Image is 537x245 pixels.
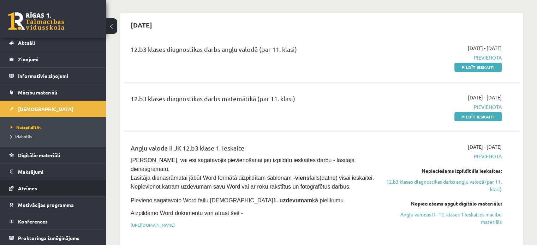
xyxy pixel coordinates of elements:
legend: Ziņojumi [18,51,97,67]
a: Neizpildītās [11,124,99,130]
span: Atzīmes [18,185,37,191]
a: Angļu valodas II - 12. klases 1.ieskaites mācību materiāls [385,211,502,226]
span: Izlabotās [11,134,32,139]
div: 12.b3 klases diagnostikas darbs angļu valodā (par 11. klasi) [131,44,375,57]
span: Pievienota [385,54,502,61]
a: Digitālie materiāli [9,147,97,163]
span: [DATE] - [DATE] [468,44,502,52]
a: Aktuāli [9,35,97,51]
a: Motivācijas programma [9,197,97,213]
span: Proktoringa izmēģinājums [18,235,79,241]
div: 12.b3 klases diagnostikas darbs matemātikā (par 11. klasi) [131,94,375,107]
a: Rīgas 1. Tālmācības vidusskola [8,12,64,30]
strong: 1. uzdevumam [273,197,312,203]
span: Motivācijas programma [18,202,74,208]
div: Nepieciešams apgūt digitālo materiālu: [385,200,502,207]
span: [PERSON_NAME], vai esi sagatavojis pievienošanai jau izpildītu ieskaites darbu - lasītāja dienasg... [131,157,375,190]
legend: Informatīvie ziņojumi [18,68,97,84]
a: Maksājumi [9,164,97,180]
a: 12.b3 klases diagnostikas darbs angļu valodā (par 11. klasi) [385,178,502,193]
span: [DEMOGRAPHIC_DATA] [18,106,73,112]
h2: [DATE] [124,17,159,33]
a: Ziņojumi [9,51,97,67]
span: Digitālie materiāli [18,152,60,158]
span: [DATE] - [DATE] [468,94,502,101]
legend: Maksājumi [18,164,97,180]
span: Konferences [18,218,48,225]
span: Aizpildāmo Word dokumentu vari atrast šeit - [131,210,243,216]
a: Pildīt ieskaiti [454,112,502,121]
a: [URL][DOMAIN_NAME] [131,222,175,228]
span: Pievienota [385,103,502,111]
span: [DATE] - [DATE] [468,143,502,151]
a: Pildīt ieskaiti [454,63,502,72]
span: Pievieno sagatavoto Word failu [DEMOGRAPHIC_DATA] kā pielikumu. [131,197,345,203]
div: Nepieciešams izpildīt šīs ieskaites: [385,167,502,174]
a: Atzīmes [9,180,97,196]
a: Mācību materiāli [9,84,97,100]
span: Neizpildītās [11,124,41,130]
span: Pievienota [385,153,502,160]
a: [DEMOGRAPHIC_DATA] [9,101,97,117]
a: Izlabotās [11,133,99,140]
span: Mācību materiāli [18,89,57,96]
a: Konferences [9,213,97,229]
div: Angļu valoda II JK 12.b3 klase 1. ieskaite [131,143,375,156]
strong: viens [295,175,310,181]
span: Aktuāli [18,39,35,46]
a: Informatīvie ziņojumi [9,68,97,84]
